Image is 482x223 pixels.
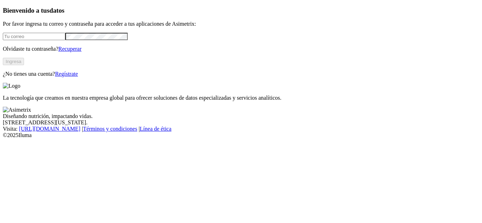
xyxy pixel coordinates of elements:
[3,71,479,77] p: ¿No tienes una cuenta?
[3,107,31,113] img: Asimetrix
[3,33,65,40] input: Tu correo
[3,113,479,119] div: Diseñando nutrición, impactando vidas.
[83,126,137,132] a: Términos y condiciones
[3,95,479,101] p: La tecnología que creamos en nuestra empresa global para ofrecer soluciones de datos especializad...
[3,46,479,52] p: Olvidaste tu contraseña?
[3,126,479,132] div: Visita : | |
[49,7,65,14] span: datos
[58,46,82,52] a: Recuperar
[3,83,20,89] img: Logo
[3,58,24,65] button: Ingresa
[3,21,479,27] p: Por favor ingresa tu correo y contraseña para acceder a tus aplicaciones de Asimetrix:
[140,126,171,132] a: Línea de ética
[3,119,479,126] div: [STREET_ADDRESS][US_STATE].
[55,71,78,77] a: Regístrate
[3,132,479,138] div: © 2025 Iluma
[19,126,80,132] a: [URL][DOMAIN_NAME]
[3,7,479,14] h3: Bienvenido a tus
